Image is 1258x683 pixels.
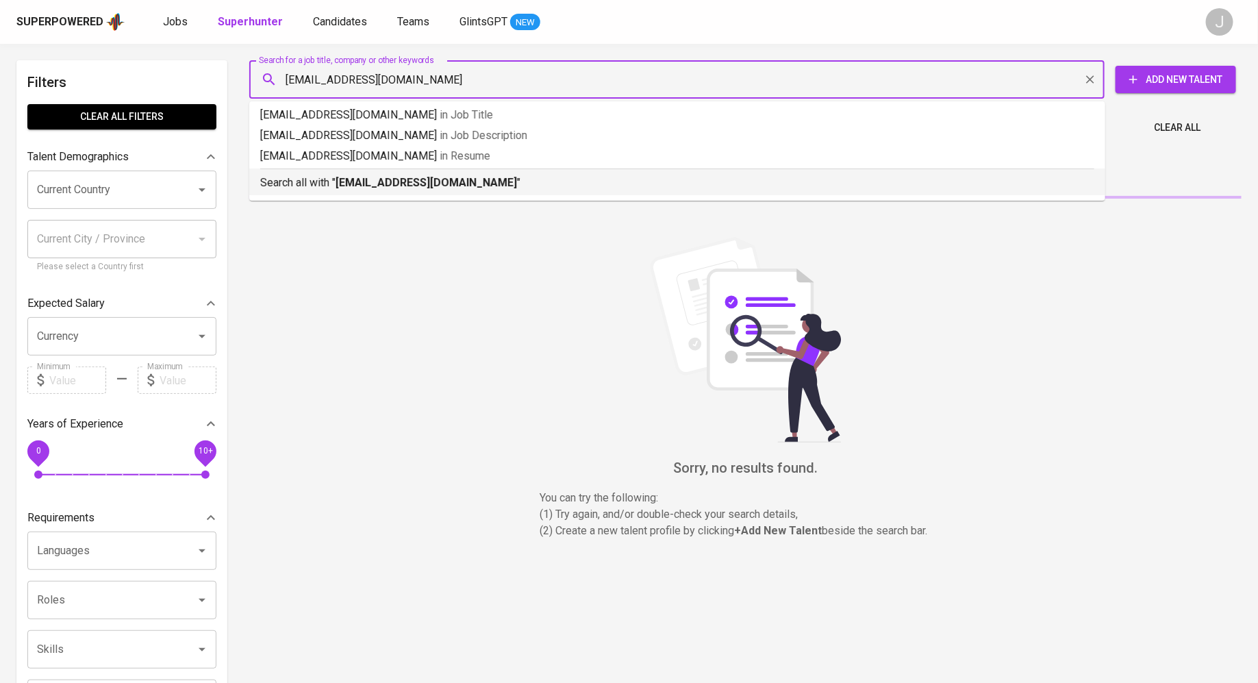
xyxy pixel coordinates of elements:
h6: Sorry, no results found. [249,457,1242,479]
button: Open [192,327,212,346]
input: Value [49,367,106,394]
p: You can try the following : [540,490,951,506]
b: + Add New Talent [735,524,822,537]
p: [EMAIL_ADDRESS][DOMAIN_NAME] [260,107,1094,123]
span: in Job Title [440,108,493,121]
a: Teams [397,14,432,31]
div: Requirements [27,504,216,532]
div: Talent Demographics [27,143,216,171]
button: Open [192,180,212,199]
span: Clear All filters [38,108,205,125]
p: [EMAIL_ADDRESS][DOMAIN_NAME] [260,127,1094,144]
a: Candidates [313,14,370,31]
button: Open [192,591,212,610]
p: Expected Salary [27,295,105,312]
span: NEW [510,16,540,29]
div: J [1206,8,1233,36]
button: Clear [1081,70,1100,89]
input: Value [160,367,216,394]
p: Talent Demographics [27,149,129,165]
button: Open [192,541,212,560]
a: GlintsGPT NEW [460,14,540,31]
button: Clear All [1148,115,1206,140]
span: in Job Description [440,129,527,142]
p: Requirements [27,510,95,526]
span: Add New Talent [1127,71,1225,88]
a: Jobs [163,14,190,31]
span: GlintsGPT [460,15,507,28]
a: Superpoweredapp logo [16,12,125,32]
div: Expected Salary [27,290,216,317]
span: Clear All [1154,119,1200,136]
button: Open [192,640,212,659]
button: Clear All filters [27,104,216,129]
div: Years of Experience [27,410,216,438]
span: 0 [36,447,40,456]
div: Superpowered [16,14,103,30]
p: Search all with " " [260,175,1094,191]
a: Superhunter [218,14,286,31]
button: Add New Talent [1116,66,1236,93]
h6: Filters [27,71,216,93]
img: file_searching.svg [643,237,848,443]
span: Teams [397,15,429,28]
p: (2) Create a new talent profile by clicking beside the search bar. [540,523,951,539]
img: app logo [106,12,125,32]
span: 10+ [198,447,212,456]
b: [EMAIL_ADDRESS][DOMAIN_NAME] [336,176,517,189]
span: Candidates [313,15,367,28]
p: Years of Experience [27,416,123,432]
b: Superhunter [218,15,283,28]
span: Jobs [163,15,188,28]
p: (1) Try again, and/or double-check your search details, [540,506,951,523]
span: in Resume [440,149,490,162]
p: Please select a Country first [37,260,207,274]
p: [EMAIL_ADDRESS][DOMAIN_NAME] [260,148,1094,164]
